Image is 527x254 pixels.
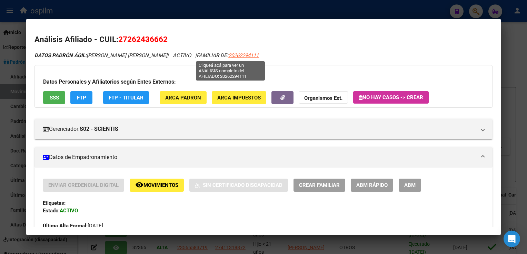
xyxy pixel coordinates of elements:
span: 20262294111 [228,52,259,59]
i: | ACTIVO | [34,52,259,59]
span: Sin Certificado Discapacidad [203,182,282,189]
span: Enviar Credencial Digital [48,182,119,189]
span: ARCA Impuestos [217,95,261,101]
strong: DATOS PADRÓN ÁGIL: [34,52,87,59]
button: No hay casos -> Crear [353,91,429,104]
mat-icon: remove_red_eye [135,181,143,189]
strong: Última Alta Formal: [43,223,88,229]
strong: ACTIVO [60,208,78,214]
button: ABM Rápido [351,179,393,191]
button: ARCA Padrón [160,91,207,104]
mat-expansion-panel-header: Datos de Empadronamiento [34,147,492,168]
button: FTP [70,91,92,104]
mat-expansion-panel-header: Gerenciador:S02 - SCIENTIS [34,119,492,139]
button: ARCA Impuestos [212,91,266,104]
span: ABM Rápido [356,182,388,189]
span: Movimientos [143,182,178,189]
button: SSS [43,91,65,104]
h3: Datos Personales y Afiliatorios según Entes Externos: [43,78,484,86]
span: [PERSON_NAME] [PERSON_NAME] [34,52,167,59]
button: FTP - Titular [103,91,149,104]
span: ABM [404,182,416,189]
span: FTP [77,95,86,101]
div: Open Intercom Messenger [504,231,520,247]
button: Crear Familiar [294,179,345,191]
button: Organismos Ext. [299,91,348,104]
strong: Etiquetas: [43,200,66,206]
button: Movimientos [130,179,184,191]
span: SSS [50,95,59,101]
mat-panel-title: Gerenciador: [43,125,476,133]
strong: Organismos Ext. [304,95,342,101]
span: 27262436662 [118,35,168,44]
span: No hay casos -> Crear [359,94,423,100]
button: Enviar Credencial Digital [43,179,124,191]
strong: Estado: [43,208,60,214]
mat-panel-title: Datos de Empadronamiento [43,153,476,161]
button: ABM [399,179,421,191]
h2: Análisis Afiliado - CUIL: [34,34,492,45]
span: FTP - Titular [109,95,143,101]
span: Crear Familiar [299,182,340,189]
span: ARCA Padrón [165,95,201,101]
span: [DATE] [43,223,103,229]
strong: S02 - SCIENTIS [80,125,118,133]
span: FAMILIAR DE: [197,52,259,59]
button: Sin Certificado Discapacidad [189,179,288,191]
